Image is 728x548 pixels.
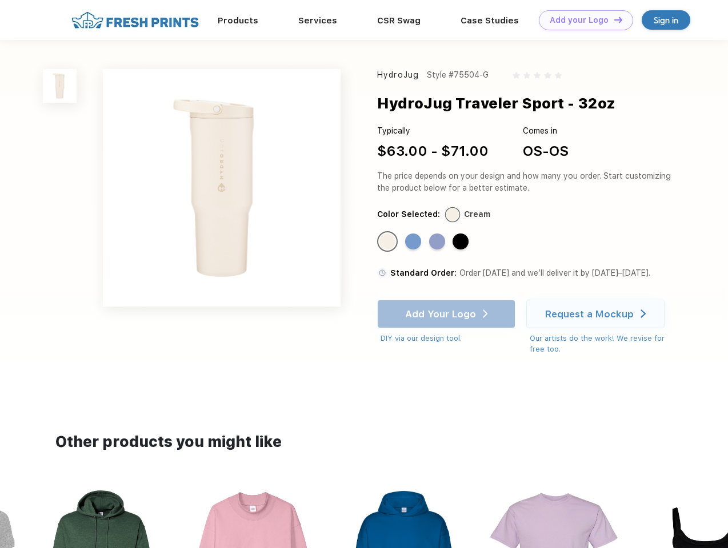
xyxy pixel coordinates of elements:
[427,69,489,81] div: Style #75504-G
[453,233,469,249] div: Black
[379,233,395,249] div: Cream
[377,92,615,114] div: HydroJug Traveler Sport - 32oz
[405,233,421,249] div: Light Blue
[641,309,646,318] img: white arrow
[381,333,515,344] div: DIY via our design tool.
[530,333,675,355] div: Our artists do the work! We revise for free too.
[43,69,77,103] img: func=resize&h=100
[464,208,490,220] div: Cream
[103,69,341,307] img: func=resize&h=640
[534,72,541,79] img: gray_star.svg
[377,208,440,220] div: Color Selected:
[218,15,258,26] a: Products
[429,233,445,249] div: Peri
[459,268,650,277] span: Order [DATE] and we’ll deliver it by [DATE]–[DATE].
[377,141,489,162] div: $63.00 - $71.00
[377,268,387,278] img: standard order
[523,72,530,79] img: gray_star.svg
[555,72,562,79] img: gray_star.svg
[377,170,675,194] div: The price depends on your design and how many you order. Start customizing the product below for ...
[642,10,690,30] a: Sign in
[523,125,569,137] div: Comes in
[544,72,551,79] img: gray_star.svg
[550,15,609,25] div: Add your Logo
[523,141,569,162] div: OS-OS
[377,69,419,81] div: HydroJug
[614,17,622,23] img: DT
[68,10,202,30] img: fo%20logo%202.webp
[55,431,672,453] div: Other products you might like
[377,125,489,137] div: Typically
[545,308,634,320] div: Request a Mockup
[654,14,678,27] div: Sign in
[513,72,519,79] img: gray_star.svg
[390,268,457,277] span: Standard Order:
